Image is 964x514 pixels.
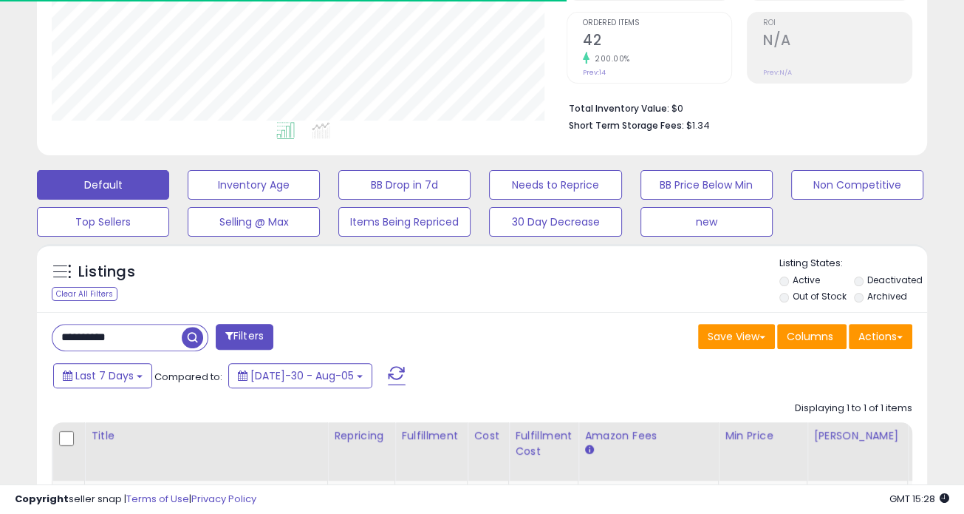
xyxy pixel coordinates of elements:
[777,324,847,349] button: Columns
[15,493,256,507] div: seller snap | |
[188,207,320,237] button: Selling @ Max
[191,492,256,506] a: Privacy Policy
[37,207,169,237] button: Top Sellers
[589,53,630,64] small: 200.00%
[867,274,923,286] label: Deactivated
[515,428,572,459] div: Fulfillment Cost
[698,324,775,349] button: Save View
[401,428,461,444] div: Fulfillment
[250,368,354,383] span: [DATE]-30 - Aug-05
[763,19,912,27] span: ROI
[338,170,471,200] button: BB Drop in 7d
[763,32,912,52] h2: N/A
[787,329,833,344] span: Columns
[78,262,135,283] h5: Listings
[763,68,792,77] small: Prev: N/A
[584,428,712,444] div: Amazon Fees
[793,290,847,302] label: Out of Stock
[37,170,169,200] button: Default
[889,492,949,506] span: 2025-08-13 15:28 GMT
[725,428,801,444] div: Min Price
[474,428,502,444] div: Cost
[640,207,773,237] button: new
[849,324,912,349] button: Actions
[583,19,731,27] span: Ordered Items
[216,324,273,350] button: Filters
[154,370,222,384] span: Compared to:
[583,68,606,77] small: Prev: 14
[583,32,731,52] h2: 42
[75,368,134,383] span: Last 7 Days
[813,428,901,444] div: [PERSON_NAME]
[793,274,820,286] label: Active
[53,363,152,388] button: Last 7 Days
[188,170,320,200] button: Inventory Age
[334,428,389,444] div: Repricing
[584,444,593,457] small: Amazon Fees.
[569,98,901,116] li: $0
[640,170,773,200] button: BB Price Below Min
[686,118,710,132] span: $1.34
[126,492,189,506] a: Terms of Use
[569,102,669,115] b: Total Inventory Value:
[569,119,684,132] b: Short Term Storage Fees:
[867,290,907,302] label: Archived
[791,170,923,200] button: Non Competitive
[15,492,69,506] strong: Copyright
[52,287,117,301] div: Clear All Filters
[228,363,372,388] button: [DATE]-30 - Aug-05
[489,207,621,237] button: 30 Day Decrease
[489,170,621,200] button: Needs to Reprice
[795,402,912,416] div: Displaying 1 to 1 of 1 items
[779,257,927,271] p: Listing States:
[91,428,321,444] div: Title
[338,207,471,237] button: Items Being Repriced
